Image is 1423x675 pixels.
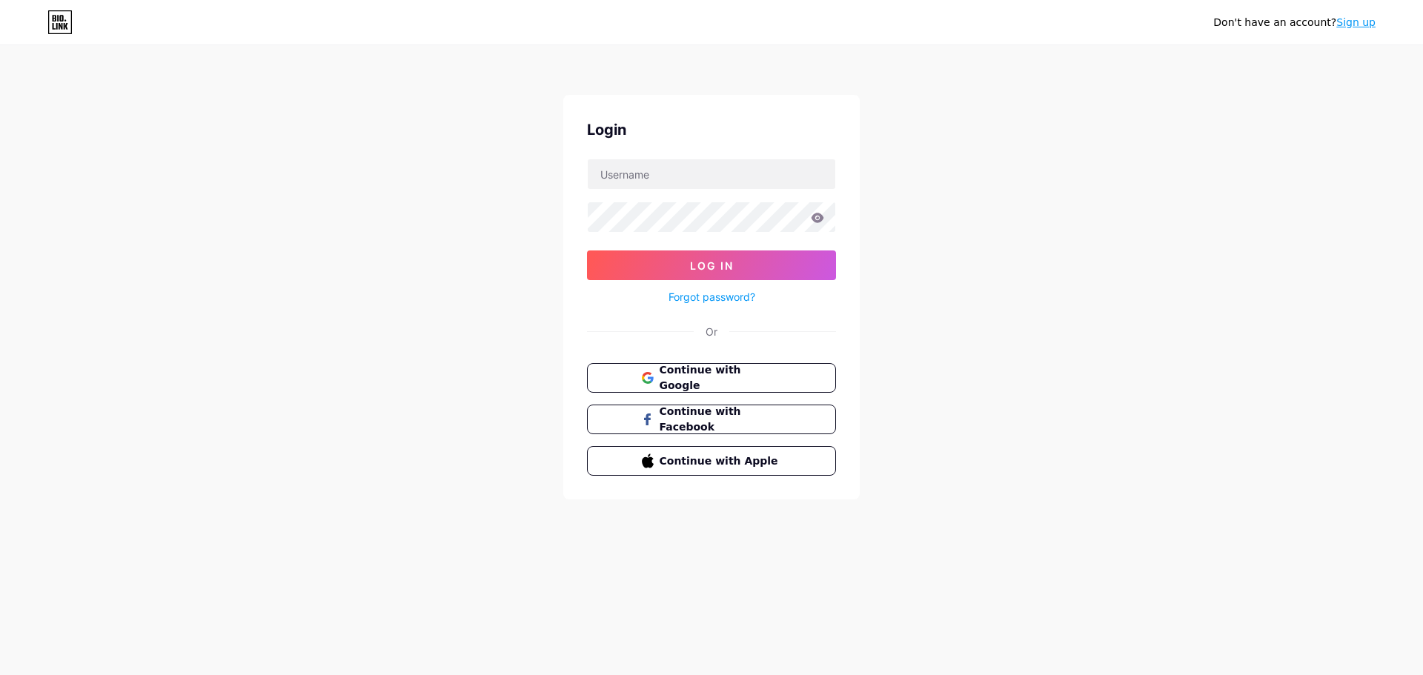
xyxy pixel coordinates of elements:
[690,259,734,272] span: Log In
[660,404,782,435] span: Continue with Facebook
[669,289,755,305] a: Forgot password?
[587,119,836,141] div: Login
[587,405,836,434] button: Continue with Facebook
[706,324,717,339] div: Or
[587,250,836,280] button: Log In
[587,446,836,476] button: Continue with Apple
[587,363,836,393] button: Continue with Google
[660,362,782,393] span: Continue with Google
[660,453,782,469] span: Continue with Apple
[1336,16,1376,28] a: Sign up
[588,159,835,189] input: Username
[1213,15,1376,30] div: Don't have an account?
